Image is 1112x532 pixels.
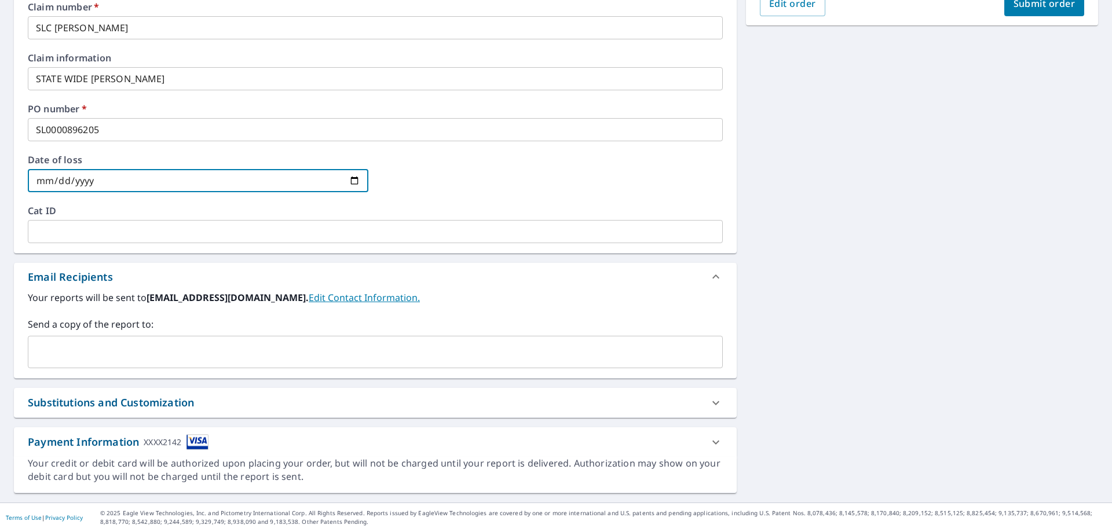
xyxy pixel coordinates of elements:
[28,104,723,113] label: PO number
[28,457,723,483] div: Your credit or debit card will be authorized upon placing your order, but will not be charged unt...
[186,434,209,450] img: cardImage
[28,434,209,450] div: Payment Information
[28,206,723,215] label: Cat ID
[6,513,42,522] a: Terms of Use
[28,395,194,410] div: Substitutions and Customization
[28,53,723,63] label: Claim information
[28,269,113,285] div: Email Recipients
[14,263,737,291] div: Email Recipients
[6,514,83,521] p: |
[100,509,1106,526] p: © 2025 Eagle View Technologies, Inc. and Pictometry International Corp. All Rights Reserved. Repo...
[147,291,309,304] b: [EMAIL_ADDRESS][DOMAIN_NAME].
[28,2,723,12] label: Claim number
[28,317,723,331] label: Send a copy of the report to:
[14,388,737,417] div: Substitutions and Customization
[45,513,83,522] a: Privacy Policy
[144,434,181,450] div: XXXX2142
[28,291,723,304] label: Your reports will be sent to
[309,291,420,304] a: EditContactInfo
[14,427,737,457] div: Payment InformationXXXX2142cardImage
[28,155,368,164] label: Date of loss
